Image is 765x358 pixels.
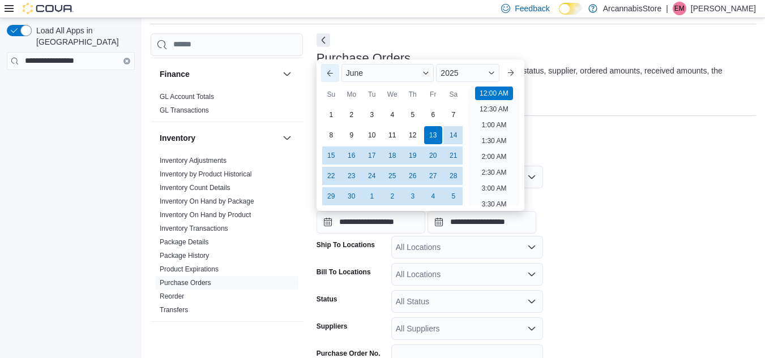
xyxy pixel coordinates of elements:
li: 3:00 AM [477,182,511,195]
span: GL Account Totals [160,92,214,101]
input: Press the down key to open a popover containing a calendar. [428,211,536,234]
div: day-6 [424,106,442,124]
span: Inventory On Hand by Package [160,197,254,206]
a: Inventory by Product Historical [160,170,252,178]
div: day-10 [363,126,381,144]
div: day-3 [404,187,422,205]
a: Inventory Adjustments [160,157,226,165]
label: Status [317,295,337,304]
a: GL Transactions [160,106,209,114]
div: day-9 [343,126,361,144]
div: day-15 [322,146,340,165]
div: View purchase order summaries. This includes the current status, supplier, ordered amounts, recei... [317,65,750,89]
h3: Inventory [160,132,195,144]
a: Inventory On Hand by Package [160,197,254,205]
span: Feedback [515,3,549,14]
a: GL Account Totals [160,93,214,101]
span: Package Details [160,238,209,247]
div: Button. Open the month selector. June is currently selected. [341,64,434,82]
span: EM [674,2,685,15]
a: Package Details [160,238,209,246]
button: Previous Month [321,64,339,82]
div: day-13 [424,126,442,144]
p: ArcannabisStore [603,2,662,15]
span: Transfers [160,305,188,314]
span: Inventory by Product Historical [160,170,252,179]
span: GL Transactions [160,106,209,115]
div: Sa [445,85,463,103]
button: Finance [160,68,278,80]
a: Product Expirations [160,265,219,273]
li: 12:00 AM [475,87,513,100]
div: Mo [343,85,361,103]
button: Clear input [123,58,130,64]
div: day-28 [445,167,463,185]
button: Open list of options [527,270,536,279]
div: day-17 [363,146,381,165]
a: Transfers [160,306,188,314]
div: Su [322,85,340,103]
div: Th [404,85,422,103]
span: Inventory Adjustments [160,156,226,165]
button: Next month [502,64,520,82]
div: Inventory [151,154,303,321]
div: day-8 [322,126,340,144]
div: day-24 [363,167,381,185]
span: Load All Apps in [GEOGRAPHIC_DATA] [32,25,135,48]
input: Dark Mode [559,3,583,15]
div: day-20 [424,146,442,165]
a: Reorder [160,292,184,300]
div: day-26 [404,167,422,185]
div: Tu [363,85,381,103]
div: day-12 [404,126,422,144]
li: 1:30 AM [477,134,511,148]
p: | [666,2,668,15]
div: day-23 [343,167,361,185]
button: Finance [280,67,294,81]
span: Package History [160,251,209,260]
h3: Finance [160,68,190,80]
div: day-5 [404,106,422,124]
span: Inventory Transactions [160,224,228,233]
button: Next [317,33,330,47]
div: day-2 [343,106,361,124]
label: Suppliers [317,322,348,331]
div: day-25 [383,167,401,185]
div: Button. Open the year selector. 2025 is currently selected. [436,64,499,82]
div: day-4 [424,187,442,205]
label: Ship To Locations [317,240,375,249]
div: day-2 [383,187,401,205]
div: day-4 [383,106,401,124]
div: day-19 [404,146,422,165]
div: day-7 [445,106,463,124]
div: day-5 [445,187,463,205]
span: 2025 [441,68,458,77]
ul: Time [468,87,520,206]
div: day-11 [383,126,401,144]
img: Cova [23,3,74,14]
label: Bill To Locations [317,268,371,277]
div: day-1 [363,187,381,205]
div: June, 2025 [321,105,464,206]
button: Open list of options [527,324,536,333]
li: 3:30 AM [477,197,511,211]
button: Open list of options [527,243,536,252]
div: Fr [424,85,442,103]
div: day-16 [343,146,361,165]
input: Press the down key to enter a popover containing a calendar. Press the escape key to close the po... [317,211,425,234]
span: Inventory On Hand by Product [160,210,251,219]
span: June [346,68,363,77]
h3: Purchase Orders [317,51,411,65]
a: Package History [160,252,209,260]
span: Reorder [160,292,184,301]
span: Inventory Count Details [160,183,230,192]
div: day-21 [445,146,463,165]
a: Inventory Count Details [160,184,230,192]
div: day-29 [322,187,340,205]
div: Eula Manzano [673,2,686,15]
label: Purchase Order No. [317,349,381,358]
a: Purchase Orders [160,279,211,287]
div: day-18 [383,146,401,165]
div: We [383,85,401,103]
